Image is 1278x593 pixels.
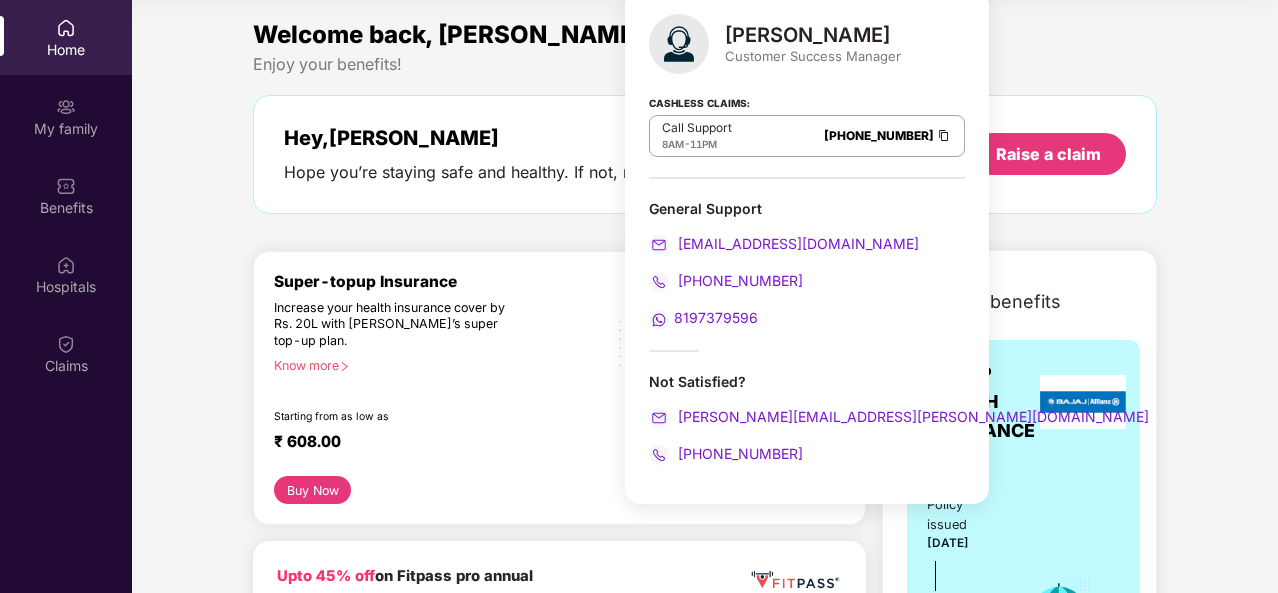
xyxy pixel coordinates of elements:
[662,120,732,136] p: Call Support
[56,18,76,38] img: svg+xml;base64,PHN2ZyBpZD0iSG9tZSIgeG1sbnM9Imh0dHA6Ly93d3cudzMub3JnLzIwMDAvc3ZnIiB3aWR0aD0iMjAiIG...
[649,310,669,330] img: svg+xml;base64,PHN2ZyB4bWxucz0iaHR0cDovL3d3dy53My5vcmcvMjAwMC9zdmciIHdpZHRoPSIyMCIgaGVpZ2h0PSIyMC...
[996,143,1101,165] div: Raise a claim
[274,358,595,372] div: Know more
[274,300,521,350] div: Increase your health insurance cover by Rs. 20L with [PERSON_NAME]’s super top-up plan.
[936,127,952,144] img: Clipboard Icon
[649,235,919,252] a: [EMAIL_ADDRESS][DOMAIN_NAME]
[649,445,803,462] a: [PHONE_NUMBER]
[649,91,750,113] strong: Cashless Claims:
[649,408,669,428] img: svg+xml;base64,PHN2ZyB4bWxucz0iaHR0cDovL3d3dy53My5vcmcvMjAwMC9zdmciIHdpZHRoPSIyMCIgaGVpZ2h0PSIyMC...
[927,495,1000,535] div: Policy issued
[649,408,1149,425] a: [PERSON_NAME][EMAIL_ADDRESS][PERSON_NAME][DOMAIN_NAME]
[674,408,1149,425] span: [PERSON_NAME][EMAIL_ADDRESS][PERSON_NAME][DOMAIN_NAME]
[649,309,758,326] a: 8197379596
[56,334,76,354] img: svg+xml;base64,PHN2ZyBpZD0iQ2xhaW0iIHhtbG5zPSJodHRwOi8vd3d3LnczLm9yZy8yMDAwL3N2ZyIgd2lkdGg9IjIwIi...
[274,272,607,291] div: Super-topup Insurance
[274,410,522,424] div: Starting from as low as
[674,445,803,462] span: [PHONE_NUMBER]
[649,372,965,391] div: Not Satisfied?
[649,235,669,255] img: svg+xml;base64,PHN2ZyB4bWxucz0iaHR0cDovL3d3dy53My5vcmcvMjAwMC9zdmciIHdpZHRoPSIyMCIgaGVpZ2h0PSIyMC...
[607,301,750,446] img: svg+xml;base64,PHN2ZyB4bWxucz0iaHR0cDovL3d3dy53My5vcmcvMjAwMC9zdmciIHhtbG5zOnhsaW5rPSJodHRwOi8vd3...
[274,432,587,456] div: ₹ 608.00
[674,235,919,252] span: [EMAIL_ADDRESS][DOMAIN_NAME]
[253,54,1157,75] div: Enjoy your benefits!
[56,176,76,196] img: svg+xml;base64,PHN2ZyBpZD0iQmVuZWZpdHMiIHhtbG5zPSJodHRwOi8vd3d3LnczLm9yZy8yMDAwL3N2ZyIgd2lkdGg9Ij...
[649,372,965,465] div: Not Satisfied?
[649,199,965,218] div: General Support
[277,567,375,585] b: Upto 45% off
[274,476,351,504] button: Buy Now
[649,272,669,292] img: svg+xml;base64,PHN2ZyB4bWxucz0iaHR0cDovL3d3dy53My5vcmcvMjAwMC9zdmciIHdpZHRoPSIyMCIgaGVpZ2h0PSIyMC...
[674,309,758,326] span: 8197379596
[725,23,901,47] div: [PERSON_NAME]
[649,445,669,465] img: svg+xml;base64,PHN2ZyB4bWxucz0iaHR0cDovL3d3dy53My5vcmcvMjAwMC9zdmciIHdpZHRoPSIyMCIgaGVpZ2h0PSIyMC...
[649,14,709,74] img: svg+xml;base64,PHN2ZyB4bWxucz0iaHR0cDovL3d3dy53My5vcmcvMjAwMC9zdmciIHhtbG5zOnhsaW5rPSJodHRwOi8vd3...
[56,97,76,117] img: svg+xml;base64,PHN2ZyB3aWR0aD0iMjAiIGhlaWdodD0iMjAiIHZpZXdCb3g9IjAgMCAyMCAyMCIgZmlsbD0ibm9uZSIgeG...
[253,20,653,49] span: Welcome back, [PERSON_NAME]!
[649,199,965,330] div: General Support
[725,47,901,65] div: Customer Success Manager
[662,136,732,152] div: -
[339,361,350,372] span: right
[284,126,856,150] div: Hey, [PERSON_NAME]
[284,162,856,183] div: Hope you’re staying safe and healthy. If not, no worries. We’re here to help.
[56,255,76,275] img: svg+xml;base64,PHN2ZyBpZD0iSG9zcGl0YWxzIiB4bWxucz0iaHR0cDovL3d3dy53My5vcmcvMjAwMC9zdmciIHdpZHRoPS...
[674,272,803,289] span: [PHONE_NUMBER]
[690,138,717,150] span: 11PM
[1040,375,1126,429] img: insurerLogo
[649,272,803,289] a: [PHONE_NUMBER]
[927,536,969,550] span: [DATE]
[662,138,684,150] span: 8AM
[824,128,934,143] a: [PHONE_NUMBER]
